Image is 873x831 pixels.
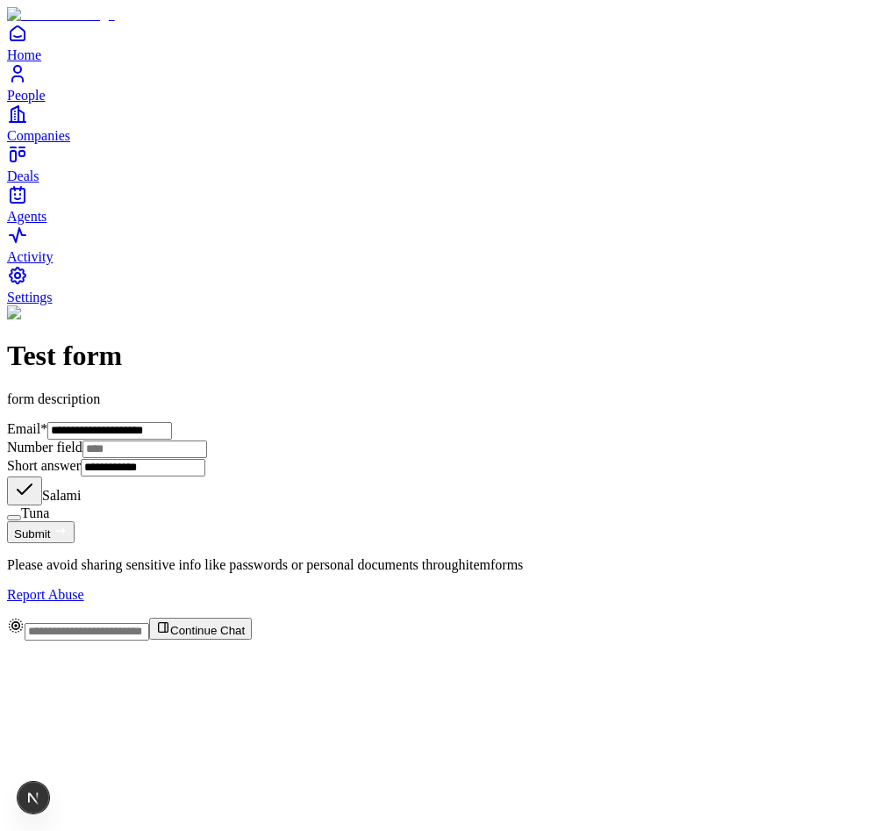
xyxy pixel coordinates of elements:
button: Submit [7,521,75,543]
label: Salami [42,488,81,503]
a: Settings [7,265,866,304]
label: Number field [7,440,82,455]
div: Continue Chat [7,617,866,641]
span: Settings [7,290,53,304]
span: Agents [7,209,47,224]
span: Continue Chat [170,624,245,637]
span: Home [7,47,41,62]
span: item [466,557,490,572]
span: Activity [7,249,53,264]
a: Companies [7,104,866,143]
button: Continue Chat [149,618,252,640]
p: form description [7,391,866,407]
a: Agents [7,184,866,224]
h1: Test form [7,340,866,372]
span: People [7,88,46,103]
label: Tuna [21,505,49,520]
a: People [7,63,866,103]
label: Email [7,421,47,436]
img: Form Logo [7,305,84,321]
a: Report Abuse [7,587,866,603]
a: Deals [7,144,866,183]
a: Home [7,23,866,62]
p: Please avoid sharing sensitive info like passwords or personal documents through forms [7,557,866,573]
label: Short answer [7,458,81,473]
span: Companies [7,128,70,143]
span: Deals [7,168,39,183]
img: Item Brain Logo [7,7,115,23]
a: Activity [7,225,866,264]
